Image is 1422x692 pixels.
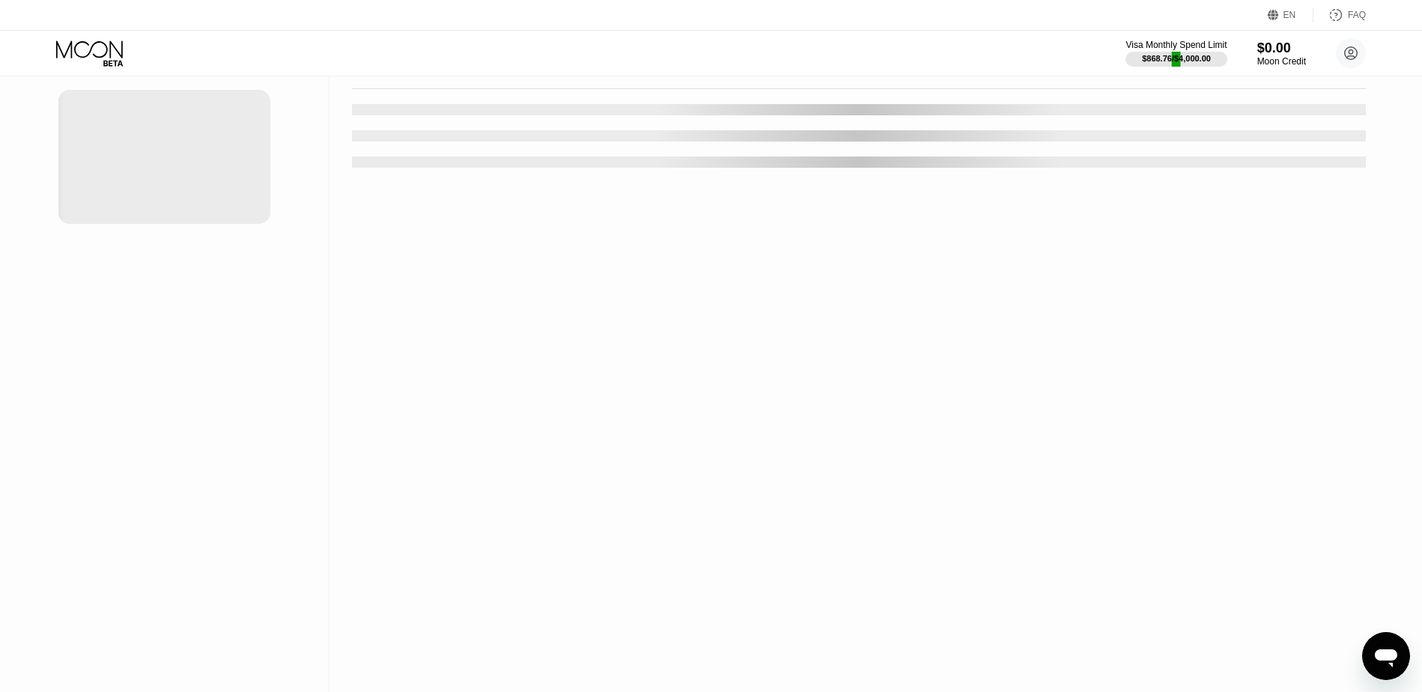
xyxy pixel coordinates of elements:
div: $0.00 [1257,40,1306,56]
div: FAQ [1348,10,1366,20]
div: EN [1283,10,1296,20]
div: EN [1268,7,1313,22]
iframe: Кнопка запуска окна обмена сообщениями [1362,632,1410,680]
div: FAQ [1313,7,1366,22]
div: Visa Monthly Spend Limit [1125,40,1227,50]
div: $868.76 / $4,000.00 [1142,54,1211,63]
div: $0.00Moon Credit [1257,40,1306,67]
div: Visa Monthly Spend Limit$868.76/$4,000.00 [1125,40,1227,67]
div: Moon Credit [1257,56,1306,67]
